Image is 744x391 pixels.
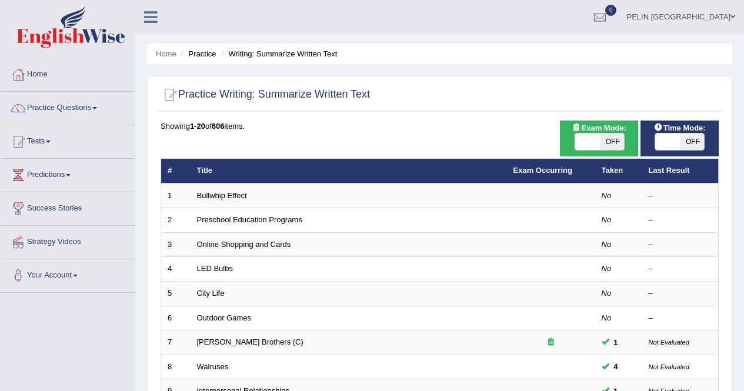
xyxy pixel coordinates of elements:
[642,159,719,183] th: Last Result
[1,226,135,255] a: Strategy Videos
[599,133,624,150] span: OFF
[197,337,303,346] a: [PERSON_NAME] Brothers (C)
[1,125,135,155] a: Tests
[513,337,589,348] div: Exam occurring question
[218,48,337,59] li: Writing: Summarize Written Text
[190,122,205,131] b: 1-20
[212,122,225,131] b: 606
[161,121,719,132] div: Showing of items.
[1,192,135,222] a: Success Stories
[161,183,191,208] td: 1
[161,86,370,103] h2: Practice Writing: Summarize Written Text
[649,239,712,250] div: –
[1,259,135,289] a: Your Account
[197,264,233,273] a: LED Bulbs
[649,122,710,134] span: Time Mode:
[161,257,191,282] td: 4
[1,92,135,121] a: Practice Questions
[609,336,623,349] span: You can still take this question
[602,289,612,298] em: No
[161,306,191,330] td: 6
[568,122,631,134] span: Exam Mode:
[609,360,623,373] span: You can still take this question
[161,208,191,233] td: 2
[602,215,612,224] em: No
[197,289,225,298] a: City Life
[649,191,712,202] div: –
[191,159,507,183] th: Title
[161,159,191,183] th: #
[197,191,247,200] a: Bullwhip Effect
[560,121,638,156] div: Show exams occurring in exams
[649,215,712,226] div: –
[161,232,191,257] td: 3
[649,339,689,346] small: Not Evaluated
[602,264,612,273] em: No
[649,263,712,275] div: –
[602,240,612,249] em: No
[680,133,705,150] span: OFF
[1,159,135,188] a: Predictions
[156,49,176,58] a: Home
[595,159,642,183] th: Taken
[178,48,216,59] li: Practice
[605,5,617,16] span: 0
[649,288,712,299] div: –
[602,313,612,322] em: No
[602,191,612,200] em: No
[197,240,291,249] a: Online Shopping and Cards
[1,58,135,88] a: Home
[161,330,191,355] td: 7
[649,363,689,370] small: Not Evaluated
[197,362,229,371] a: Walruses
[197,215,302,224] a: Preschool Education Programs
[161,282,191,306] td: 5
[513,166,572,175] a: Exam Occurring
[197,313,252,322] a: Outdoor Games
[161,355,191,379] td: 8
[649,313,712,324] div: –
